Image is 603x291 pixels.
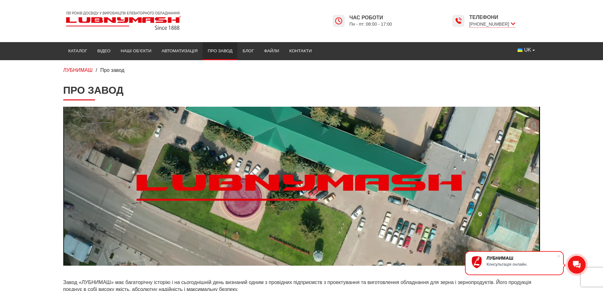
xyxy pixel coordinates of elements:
[63,9,184,33] img: Lubnymash
[455,17,462,25] img: Lubnymash time icon
[203,44,237,58] a: Про завод
[63,84,540,100] h1: Про завод
[349,21,392,27] span: Пн - пт: 08:00 - 17:00
[63,67,93,73] a: ЛУБНИМАШ
[487,256,557,261] div: ЛУБНИМАШ
[469,14,515,21] span: Телефони
[237,44,259,58] a: Блог
[92,44,116,58] a: Відео
[335,17,342,25] img: Lubnymash time icon
[284,44,317,58] a: Контакти
[156,44,203,58] a: Автоматизація
[349,14,392,21] span: Час роботи
[469,21,515,28] span: [PHONE_NUMBER]
[116,44,156,58] a: Наші об’єкти
[100,67,124,73] span: Про завод
[63,44,92,58] a: Каталог
[487,262,557,267] div: Консультація онлайн.
[518,48,523,52] img: Українська
[96,67,97,73] span: /
[512,44,540,56] button: UK
[259,44,284,58] a: Файли
[524,47,531,54] span: UK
